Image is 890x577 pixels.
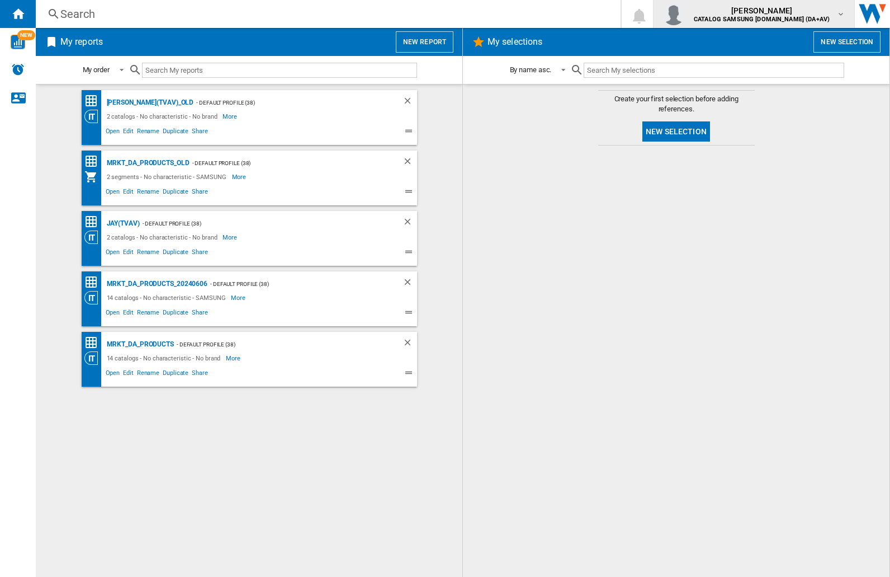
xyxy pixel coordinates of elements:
[104,351,226,365] div: 14 catalogs - No characteristic - No brand
[104,217,140,231] div: JAY(TVAV)
[104,170,232,184] div: 2 segments - No characteristic - SAMSUNG
[104,186,122,200] span: Open
[403,156,417,170] div: Delete
[174,337,380,351] div: - Default profile (38)
[104,368,122,381] span: Open
[190,156,380,170] div: - Default profile (38)
[104,307,122,321] span: Open
[226,351,242,365] span: More
[190,307,210,321] span: Share
[135,368,161,381] span: Rename
[694,16,830,23] b: CATALOG SAMSUNG [DOMAIN_NAME] (DA+AV)
[135,186,161,200] span: Rename
[142,63,417,78] input: Search My reports
[403,217,417,231] div: Delete
[190,186,210,200] span: Share
[104,110,223,123] div: 2 catalogs - No characteristic - No brand
[104,291,231,304] div: 14 catalogs - No characteristic - SAMSUNG
[161,126,190,139] span: Duplicate
[135,307,161,321] span: Rename
[207,277,380,291] div: - Default profile (38)
[161,186,190,200] span: Duplicate
[104,231,223,244] div: 2 catalogs - No characteristic - No brand
[222,231,239,244] span: More
[231,291,247,304] span: More
[104,126,122,139] span: Open
[84,110,104,123] div: Category View
[161,247,190,260] span: Duplicate
[510,65,552,74] div: By name asc.
[104,156,190,170] div: MRKT_DA_PRODUCTS_OLD
[403,337,417,351] div: Delete
[485,31,545,53] h2: My selections
[84,231,104,244] div: Category View
[84,351,104,365] div: Category View
[190,368,210,381] span: Share
[140,217,380,231] div: - Default profile (38)
[403,277,417,291] div: Delete
[135,126,161,139] span: Rename
[190,247,210,260] span: Share
[104,96,194,110] div: [PERSON_NAME](TVAV)_old
[403,96,417,110] div: Delete
[121,368,135,381] span: Edit
[84,94,104,108] div: Price Matrix
[813,31,880,53] button: New selection
[694,5,830,16] span: [PERSON_NAME]
[17,30,35,40] span: NEW
[84,170,104,184] div: My Assortment
[193,96,380,110] div: - Default profile (38)
[104,277,208,291] div: MRKT_DA_PRODUCTS_20240606
[60,6,591,22] div: Search
[58,31,105,53] h2: My reports
[121,126,135,139] span: Edit
[584,63,844,78] input: Search My selections
[84,154,104,168] div: Price Matrix
[190,126,210,139] span: Share
[11,35,25,49] img: wise-card.svg
[84,336,104,350] div: Price Matrix
[104,337,174,351] div: MRKT_DA_PRODUCTS
[83,65,110,74] div: My order
[396,31,453,53] button: New report
[121,186,135,200] span: Edit
[84,215,104,229] div: Price Matrix
[222,110,239,123] span: More
[232,170,248,184] span: More
[161,368,190,381] span: Duplicate
[598,94,755,114] span: Create your first selection before adding references.
[662,3,685,25] img: profile.jpg
[121,307,135,321] span: Edit
[161,307,190,321] span: Duplicate
[104,247,122,260] span: Open
[135,247,161,260] span: Rename
[642,121,710,142] button: New selection
[84,291,104,304] div: Category View
[84,275,104,289] div: Price Matrix
[121,247,135,260] span: Edit
[11,63,25,76] img: alerts-logo.svg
